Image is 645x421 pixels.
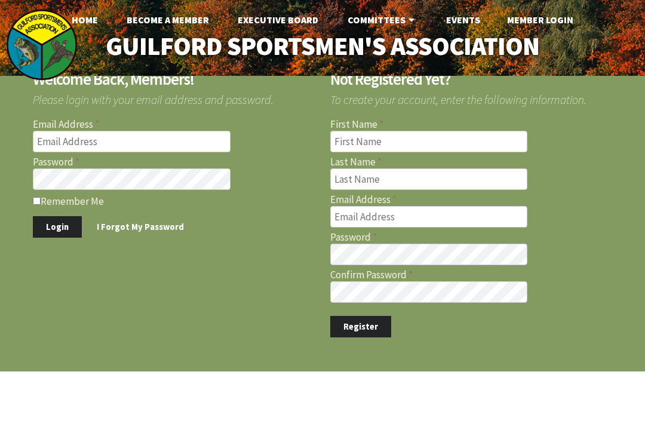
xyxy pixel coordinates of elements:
[497,8,583,32] a: Member Login
[330,232,613,242] label: Password
[33,119,315,130] label: Email Address
[330,195,613,205] label: Email Address
[117,8,219,32] a: Become A Member
[84,216,197,238] a: I Forgot My Password
[33,88,315,106] span: Please login with your email address and password.
[330,72,613,88] h2: Not Registered Yet?
[33,197,41,205] input: Remember Me
[33,72,315,88] h2: Welcome Back, Members!
[33,195,315,207] label: Remember Me
[330,131,528,152] input: First Name
[330,316,391,338] button: Register
[228,8,328,32] a: Executive Board
[330,157,613,167] label: Last Name
[33,216,82,238] button: Login
[62,8,107,32] a: Home
[330,119,613,130] label: First Name
[33,131,231,152] input: Email Address
[338,8,427,32] a: Committees
[330,168,528,190] input: Last Name
[6,9,78,81] img: logo_sm.png
[330,206,528,228] input: Email Address
[330,270,613,280] label: Confirm Password
[330,88,613,106] span: To create your account, enter the following information.
[84,24,561,68] a: Guilford Sportsmen's Association
[33,157,315,167] label: Password
[437,8,490,32] a: Events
